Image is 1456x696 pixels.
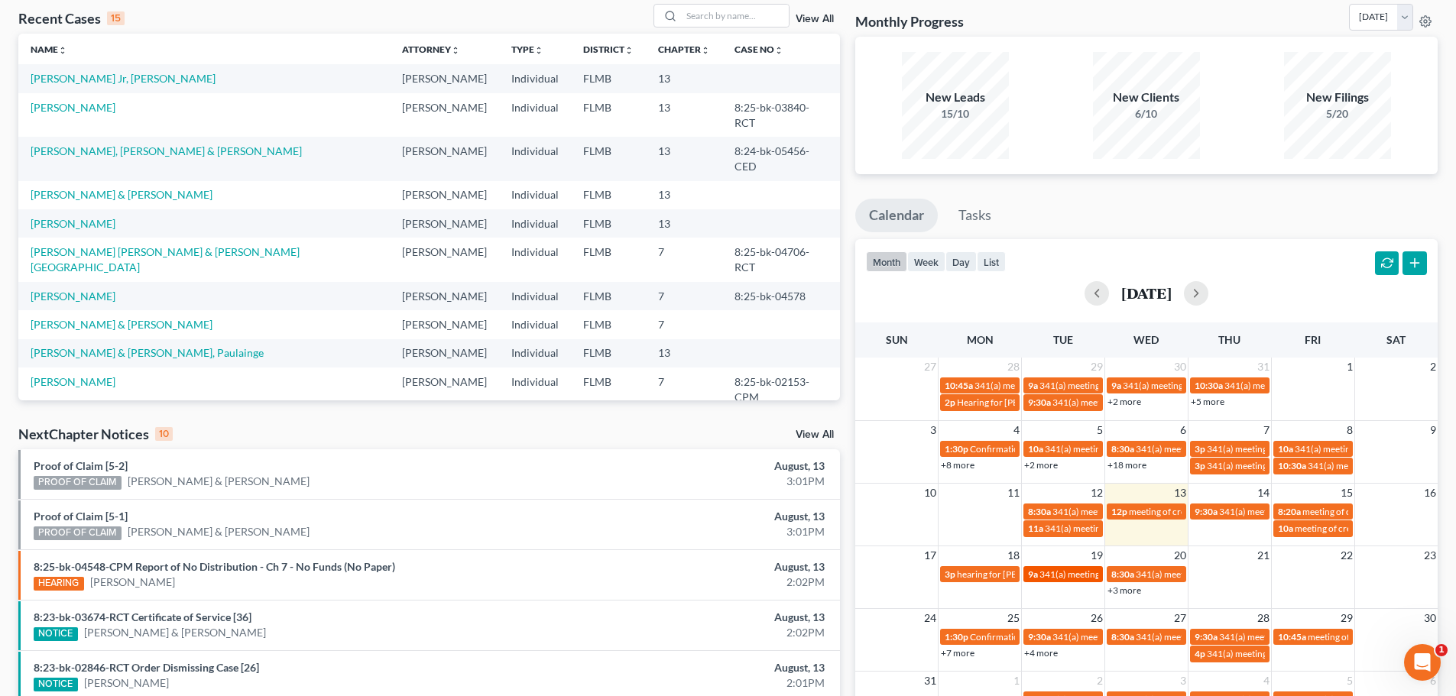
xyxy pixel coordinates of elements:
td: Individual [499,367,571,411]
span: 9:30a [1195,506,1218,517]
span: 10 [923,484,938,502]
a: +18 more [1107,459,1146,471]
button: week [907,251,945,272]
span: 29 [1339,609,1354,627]
span: 7 [1262,421,1271,439]
iframe: Intercom live chat [1404,644,1441,681]
a: +2 more [1107,396,1141,407]
a: +4 more [1024,647,1058,659]
div: 2:02PM [571,575,825,590]
a: Nameunfold_more [31,44,67,55]
span: 31 [1256,358,1271,376]
span: 2p [945,397,955,408]
td: [PERSON_NAME] [390,93,499,137]
span: 14 [1256,484,1271,502]
span: 341(a) meeting for [PERSON_NAME] [1136,443,1283,455]
a: [PERSON_NAME] & [PERSON_NAME], Paulainge [31,346,264,359]
span: 10a [1278,523,1293,534]
span: 16 [1422,484,1438,502]
span: 1 [1435,644,1448,656]
div: 15 [107,11,125,25]
span: 2 [1428,358,1438,376]
i: unfold_more [774,46,783,55]
span: 8 [1345,421,1354,439]
td: 8:24-bk-05456-CED [722,137,840,180]
div: August, 13 [571,559,825,575]
td: 7 [646,310,722,338]
div: New Clients [1093,89,1200,106]
td: [PERSON_NAME] [390,339,499,367]
span: 25 [1006,609,1021,627]
td: [PERSON_NAME] [390,367,499,411]
td: 7 [646,238,722,281]
span: 21 [1256,546,1271,565]
span: 341(a) meeting for [PERSON_NAME] [1123,380,1270,391]
span: 8:20a [1278,506,1301,517]
span: 9a [1028,568,1038,580]
td: [PERSON_NAME] [390,238,499,281]
h3: Monthly Progress [855,12,964,31]
span: Wed [1133,333,1159,346]
a: [PERSON_NAME] [31,375,115,388]
span: 341(a) meeting for [PERSON_NAME] [1207,648,1354,659]
span: 13 [1172,484,1188,502]
td: Individual [499,238,571,281]
a: Attorneyunfold_more [402,44,460,55]
span: 9:30a [1028,631,1051,643]
span: 23 [1422,546,1438,565]
a: +2 more [1024,459,1058,471]
span: Fri [1305,333,1321,346]
span: 3 [1179,672,1188,690]
a: Proof of Claim [5-1] [34,510,128,523]
span: 341(a) meeting for [PERSON_NAME] [1052,397,1200,408]
span: 27 [1172,609,1188,627]
td: Individual [499,181,571,209]
span: 341(a) meeting for [PERSON_NAME] [1295,443,1442,455]
span: 341(a) meeting for [PERSON_NAME] [1207,443,1354,455]
span: 341(a) meeting for [PERSON_NAME] [1219,631,1367,643]
span: Tue [1053,333,1073,346]
div: NOTICE [34,678,78,691]
span: 9:30a [1195,631,1218,643]
td: 8:25-bk-04706-RCT [722,238,840,281]
span: 12 [1089,484,1104,502]
span: 15 [1339,484,1354,502]
span: Thu [1218,333,1240,346]
span: 8:30a [1111,443,1134,455]
div: 15/10 [902,106,1009,121]
span: 22 [1339,546,1354,565]
span: 341(a) meeting for [PERSON_NAME] & [PERSON_NAME] [1136,568,1364,580]
div: Recent Cases [18,9,125,28]
span: 9 [1428,421,1438,439]
span: 341(a) meeting for [PERSON_NAME] & [PERSON_NAME] [1219,506,1448,517]
div: 6/10 [1093,106,1200,121]
td: [PERSON_NAME] [390,282,499,310]
span: 20 [1172,546,1188,565]
td: FLMB [571,282,646,310]
button: day [945,251,977,272]
div: NOTICE [34,627,78,641]
span: Sun [886,333,908,346]
a: 8:25-bk-04548-CPM Report of No Distribution - Ch 7 - No Funds (No Paper) [34,560,395,573]
td: 8:25-bk-02153-CPM [722,367,840,411]
td: 7 [646,367,722,411]
div: NextChapter Notices [18,425,173,443]
a: Proof of Claim [5-2] [34,459,128,472]
div: August, 13 [571,458,825,474]
td: FLMB [571,181,646,209]
a: Calendar [855,199,938,232]
span: 27 [923,358,938,376]
span: 341(a) meeting for [PERSON_NAME] [1039,568,1187,580]
td: [PERSON_NAME] [390,137,499,180]
a: [PERSON_NAME] & [PERSON_NAME] [128,524,310,539]
a: [PERSON_NAME] [90,575,175,590]
span: 1 [1345,358,1354,376]
td: FLMB [571,64,646,92]
span: 2 [1095,672,1104,690]
div: New Leads [902,89,1009,106]
a: Tasks [945,199,1005,232]
span: 10a [1278,443,1293,455]
a: [PERSON_NAME] & [PERSON_NAME] [128,474,310,489]
span: 1:30p [945,443,968,455]
div: August, 13 [571,509,825,524]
